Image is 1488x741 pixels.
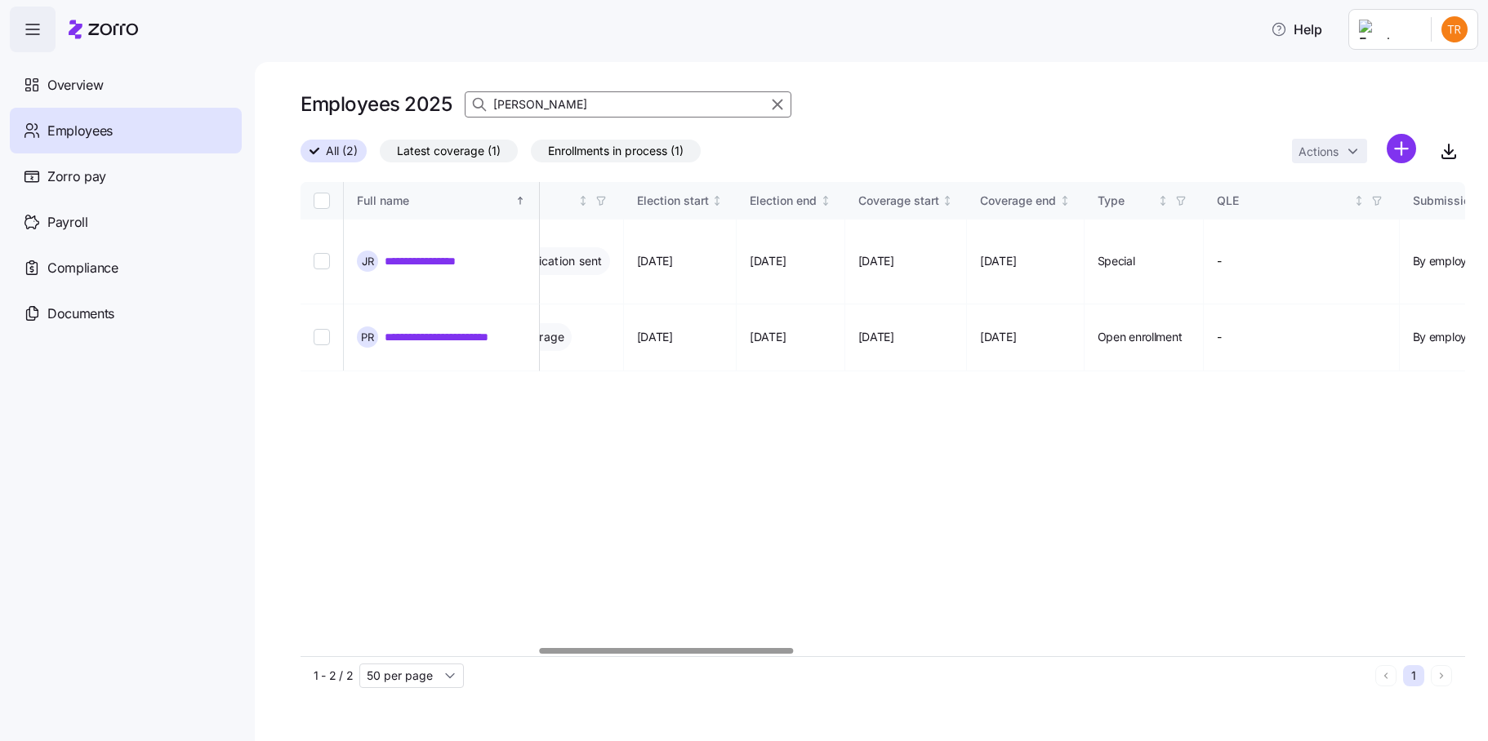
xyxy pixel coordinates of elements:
[10,245,242,291] a: Compliance
[1157,195,1169,206] div: Not sorted
[1431,665,1452,686] button: Next page
[47,75,103,95] span: Overview
[577,195,589,206] div: Not sorted
[845,182,968,220] th: Coverage startNot sorted
[357,192,512,210] div: Full name
[980,192,1056,210] div: Coverage end
[980,329,1016,345] span: [DATE]
[362,256,374,267] span: J R
[858,253,894,269] span: [DATE]
[1441,16,1468,42] img: 9f08772f748d173b6a631cba1b0c6066
[10,153,242,199] a: Zorro pay
[47,212,88,233] span: Payroll
[1413,253,1480,269] span: By employee
[980,253,1016,269] span: [DATE]
[750,329,786,345] span: [DATE]
[942,195,953,206] div: Not sorted
[326,140,358,162] span: All (2)
[637,329,673,345] span: [DATE]
[344,182,540,220] th: Full nameSorted ascending
[314,193,330,209] input: Select all records
[47,304,114,324] span: Documents
[1059,195,1071,206] div: Not sorted
[548,140,684,162] span: Enrollments in process (1)
[1098,329,1183,345] span: Open enrollment
[737,182,845,220] th: Election endNot sorted
[1258,13,1335,46] button: Help
[397,140,501,162] span: Latest coverage (1)
[465,91,791,118] input: Search Employees
[1204,220,1400,304] td: -
[1098,192,1155,210] div: Type
[858,329,894,345] span: [DATE]
[1375,665,1397,686] button: Previous page
[1299,146,1339,158] span: Actions
[1098,253,1135,269] span: Special
[47,166,106,187] span: Zorro pay
[314,329,330,345] input: Select record 2
[1359,20,1418,39] img: Employer logo
[47,258,118,278] span: Compliance
[1085,182,1204,220] th: TypeNot sorted
[858,192,939,210] div: Coverage start
[1204,182,1400,220] th: QLENot sorted
[1292,139,1367,163] button: Actions
[301,91,452,117] h1: Employees 2025
[1387,134,1416,163] svg: add icon
[361,332,374,343] span: P R
[750,192,817,210] div: Election end
[1353,195,1365,206] div: Not sorted
[1413,329,1480,345] span: By employee
[1271,20,1322,39] span: Help
[1204,304,1400,371] td: -
[711,195,723,206] div: Not sorted
[750,253,786,269] span: [DATE]
[637,192,709,210] div: Election start
[10,291,242,336] a: Documents
[314,668,353,684] span: 1 - 2 / 2
[967,182,1085,220] th: Coverage endNot sorted
[624,182,737,220] th: Election startNot sorted
[10,108,242,153] a: Employees
[1403,665,1424,686] button: 1
[515,195,526,206] div: Sorted ascending
[1217,192,1351,210] div: QLE
[314,253,330,269] input: Select record 1
[10,199,242,245] a: Payroll
[10,62,242,108] a: Overview
[820,195,831,206] div: Not sorted
[47,121,113,141] span: Employees
[637,253,673,269] span: [DATE]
